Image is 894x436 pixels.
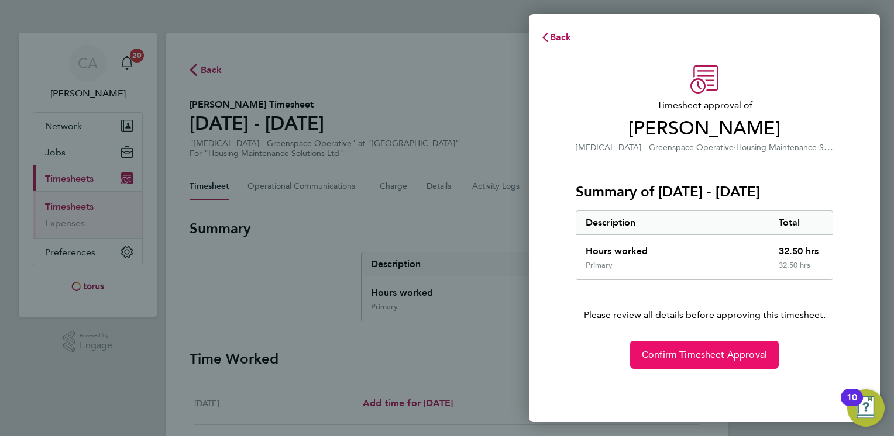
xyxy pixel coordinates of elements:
span: [PERSON_NAME] [576,117,833,140]
button: Open Resource Center, 10 new notifications [847,389,885,427]
div: 10 [847,397,857,413]
p: Please review all details before approving this timesheet. [562,280,847,322]
div: 32.50 hrs [769,261,833,279]
span: [MEDICAL_DATA] - Greenspace Operative [576,143,734,153]
div: Description [576,211,769,234]
button: Confirm Timesheet Approval [630,341,779,369]
div: Total [769,211,833,234]
h3: Summary of [DATE] - [DATE] [576,182,833,201]
div: 32.50 hrs [769,235,833,261]
span: Timesheet approval of [576,98,833,112]
button: Back [529,26,583,49]
div: Summary of 15 - 21 Sep 2025 [576,210,833,280]
span: Housing Maintenance Solutions Ltd [736,141,867,153]
span: Confirm Timesheet Approval [642,349,767,361]
div: Hours worked [576,235,769,261]
div: Primary [586,261,613,270]
span: Back [550,32,572,43]
span: · [734,143,736,153]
